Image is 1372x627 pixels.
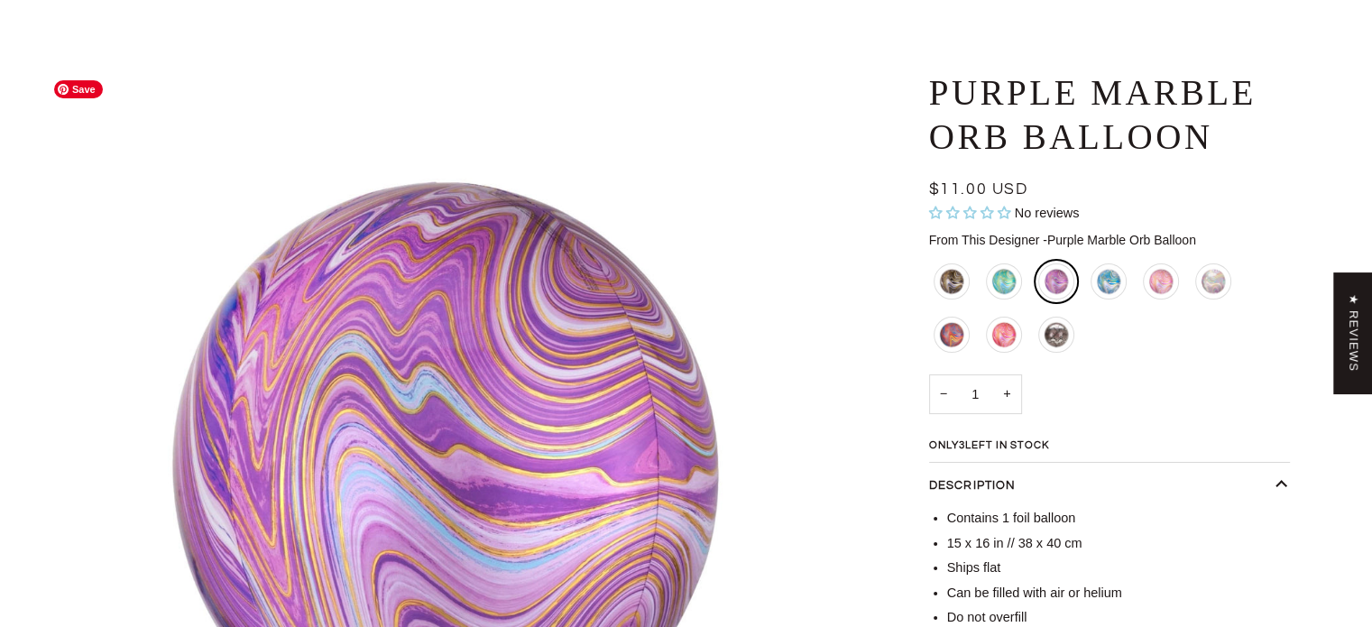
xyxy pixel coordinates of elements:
li: Contains 1 foil balloon [947,509,1290,529]
li: Blue and Green Marble Orb Balloon [981,259,1027,304]
li: Black and Gold Marble Orb Balloon [929,259,974,304]
span: 3 [959,440,965,450]
li: Pink Marble Orb Balloon [1138,259,1183,304]
span: From This Designer [929,233,1040,247]
li: Red and Pink Marble Orb Balloon [981,312,1027,357]
li: Can be filled with air or helium [947,584,1290,604]
li: Ships flat [947,558,1290,578]
li: Pastel Marble Orb Balloon [1191,259,1236,304]
button: Decrease quantity [929,374,958,415]
button: Increase quantity [992,374,1021,415]
span: Save [54,80,103,98]
span: Purple Marble Orb Balloon [1043,233,1196,247]
span: $11.00 USD [929,181,1028,198]
li: Purple Marble Orb Balloon [1034,259,1079,304]
li: Blue and White Marble Orb Balloon [1086,259,1131,304]
span: - [1043,233,1047,247]
input: Quantity [929,374,1022,415]
h1: Purple Marble Orb Balloon [929,71,1276,160]
button: Description [929,463,1290,510]
li: Snake Skin Orb Balloon [1034,312,1079,357]
div: Click to open Judge.me floating reviews tab [1334,272,1372,393]
li: 15 x 16 in // 38 x 40 cm [947,534,1290,554]
li: Red, Blue, and Yellow Marble Orb Balloon [929,312,974,357]
span: Only left in stock [929,440,1058,451]
span: No reviews [1015,206,1080,220]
